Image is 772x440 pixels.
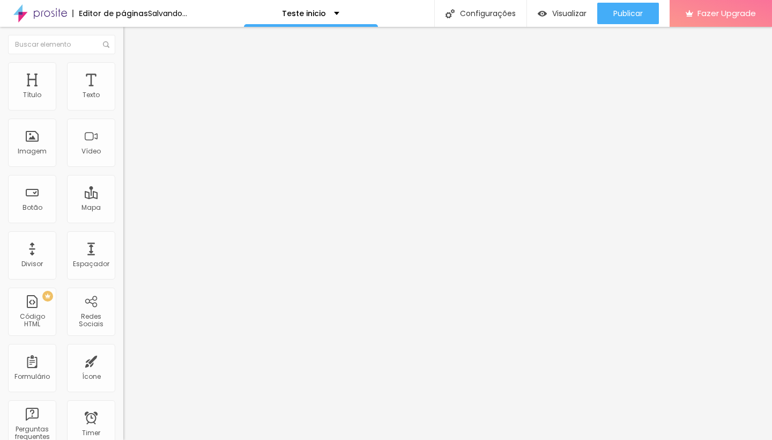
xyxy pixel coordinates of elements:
input: Buscar elemento [8,35,115,54]
img: Icone [103,41,109,48]
img: Icone [446,9,455,18]
div: Redes Sociais [70,313,112,328]
span: Fazer Upgrade [697,9,756,18]
img: view-1.svg [538,9,547,18]
div: Imagem [18,148,47,155]
button: Visualizar [527,3,597,24]
div: Título [23,91,41,99]
div: Vídeo [81,148,101,155]
div: Formulário [14,373,50,380]
div: Editor de páginas [72,10,148,17]
div: Espaçador [73,260,109,268]
div: Salvando... [148,10,187,17]
button: Publicar [597,3,659,24]
div: Texto [83,91,100,99]
div: Botão [23,204,42,211]
span: Visualizar [552,9,587,18]
div: Timer [82,429,100,437]
div: Ícone [82,373,101,380]
p: Teste inicio [282,10,326,17]
span: Publicar [613,9,643,18]
div: Mapa [81,204,101,211]
div: Código HTML [11,313,53,328]
div: Divisor [21,260,43,268]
